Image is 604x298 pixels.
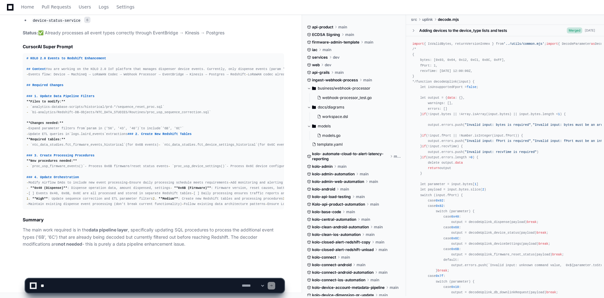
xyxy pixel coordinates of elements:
strong: data pipeline layer [89,227,128,232]
span: main [363,78,372,83]
span: - [26,186,28,190]
span: api-product [312,25,333,30]
span: `param in ('56', '43', '40')` [85,126,141,130]
span: - [182,202,184,206]
span: main [361,217,370,222]
span: template.yaml [317,142,343,147]
span: as [591,42,595,46]
span: - [26,110,28,114]
span: kolo-closed-alert-redshift-unload [312,247,374,252]
span: ### 4. Update Orchestration [26,175,79,179]
span: **New procedures needed:** [26,159,77,163]
span: main [357,262,365,267]
div: Adding devices to the device_type lists and tests [419,28,507,33]
span: main [375,240,384,245]
span: Home [21,5,34,9]
p: ✅ Already processes all event types correctly through EventBridge → Kinesis → Postgres [23,29,284,37]
span: main [338,164,346,169]
span: ### 2. Create New Redshift Tables [127,132,191,136]
span: models [318,124,331,129]
span: `'6B', '6C'` [160,126,184,130]
svg: Directory [312,85,316,92]
svg: Directory [312,103,316,111]
span: models.go [322,133,340,138]
span: kolo-clean-android-automation [312,225,369,230]
div: [DATE] [585,28,595,33]
span: kolo- automate-cloud-to-alert-latency-reporting [312,151,389,161]
span: Kolo-api-product-automation [312,202,365,207]
span: "Invalid input: recvTime is required" [465,150,537,154]
span: 0x6B [451,247,459,251]
span: main [364,40,373,45]
span: - [26,105,28,109]
h2: CursorAI Super Prompt [23,44,284,50]
span: 1 [558,112,560,116]
span: main [345,32,354,37]
span: main [379,247,387,252]
span: workspace.dsl [322,114,348,119]
span: 6 [84,17,90,23]
span: business/webhook-processor [318,86,370,91]
span: if [422,155,426,159]
span: kolo-admin-automation [312,172,355,177]
span: webhook-processor_test.go [322,95,372,100]
span: uplink [422,17,433,22]
span: - [26,202,28,206]
span: main [356,194,365,199]
span: '../utils/common.mjs' [504,42,544,46]
span: Settings [116,5,134,9]
span: break [552,253,562,256]
span: main [394,154,401,159]
span: - [26,143,28,147]
span: kolo-central-automation [312,217,356,222]
span: import [546,42,558,46]
span: kolo-closed-alert-redshift-copy [312,240,370,245]
span: Users [79,5,91,9]
span: - [265,202,267,206]
p: The main work required is in the , specifically updating SQL procedures to process the additional... [23,226,284,248]
span: `logs.laird_events` [69,132,106,136]
span: "Invalid input: fPort is required" [465,139,531,143]
h2: Summary [23,217,284,223]
button: workspace.dsl [315,112,398,121]
span: ### 1. Update Data Pipeline Filters [26,94,95,98]
span: main [340,187,349,192]
span: main [346,209,355,214]
span: api-grails [312,70,330,75]
span: - [192,191,194,195]
span: 2. [153,197,156,201]
span: main [322,47,331,52]
span: ## Context [26,67,46,71]
span: "Invalid input: bytes is required" [465,123,531,127]
span: Merged [567,27,582,33]
span: 0x02 [436,199,444,202]
span: - [246,73,248,76]
span: - [26,191,28,195]
span: 0x82 [436,204,444,208]
span: - [26,181,28,184]
span: Pull Requests [42,5,71,9]
button: docs/diagrams [307,102,401,112]
span: kolo-api-load-testing [312,194,351,199]
span: `ntc_data_studies.fct_device_settings_historical` [162,143,258,147]
span: iac [312,47,317,52]
span: main [341,255,350,260]
span: docs/diagrams [318,105,344,110]
span: 0x6C [451,237,459,240]
button: models.go [315,131,398,140]
span: # KOLO 2.0 Events to Redshift Enhancement [26,56,106,60]
span: - [168,164,170,168]
span: main [366,232,375,237]
span: 1 [474,182,476,186]
span: **Files to modify:** [26,100,65,103]
span: data [455,161,463,165]
span: if [422,145,426,149]
span: dev [325,62,331,67]
span: 1. [26,197,30,201]
span: kolo-base-code [312,209,341,214]
span: - [26,132,28,136]
span: ## Required Changes [26,83,63,87]
span: - [127,181,129,184]
span: main [369,179,378,184]
span: dev [333,55,340,60]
